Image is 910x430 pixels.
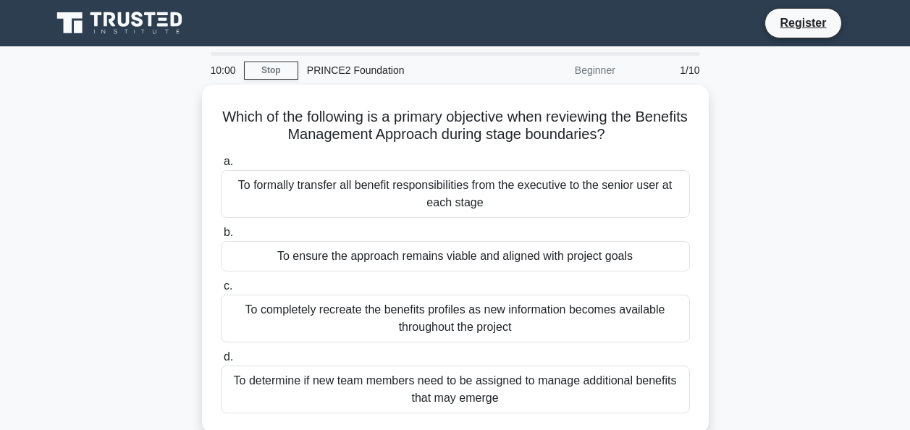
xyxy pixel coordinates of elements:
[219,108,691,144] h5: Which of the following is a primary objective when reviewing the Benefits Management Approach dur...
[202,56,244,85] div: 10:00
[224,279,232,292] span: c.
[224,155,233,167] span: a.
[497,56,624,85] div: Beginner
[224,350,233,363] span: d.
[221,366,690,413] div: To determine if new team members need to be assigned to manage additional benefits that may emerge
[244,62,298,80] a: Stop
[624,56,709,85] div: 1/10
[221,170,690,218] div: To formally transfer all benefit responsibilities from the executive to the senior user at each s...
[298,56,497,85] div: PRINCE2 Foundation
[771,14,835,32] a: Register
[224,226,233,238] span: b.
[221,295,690,342] div: To completely recreate the benefits profiles as new information becomes available throughout the ...
[221,241,690,271] div: To ensure the approach remains viable and aligned with project goals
